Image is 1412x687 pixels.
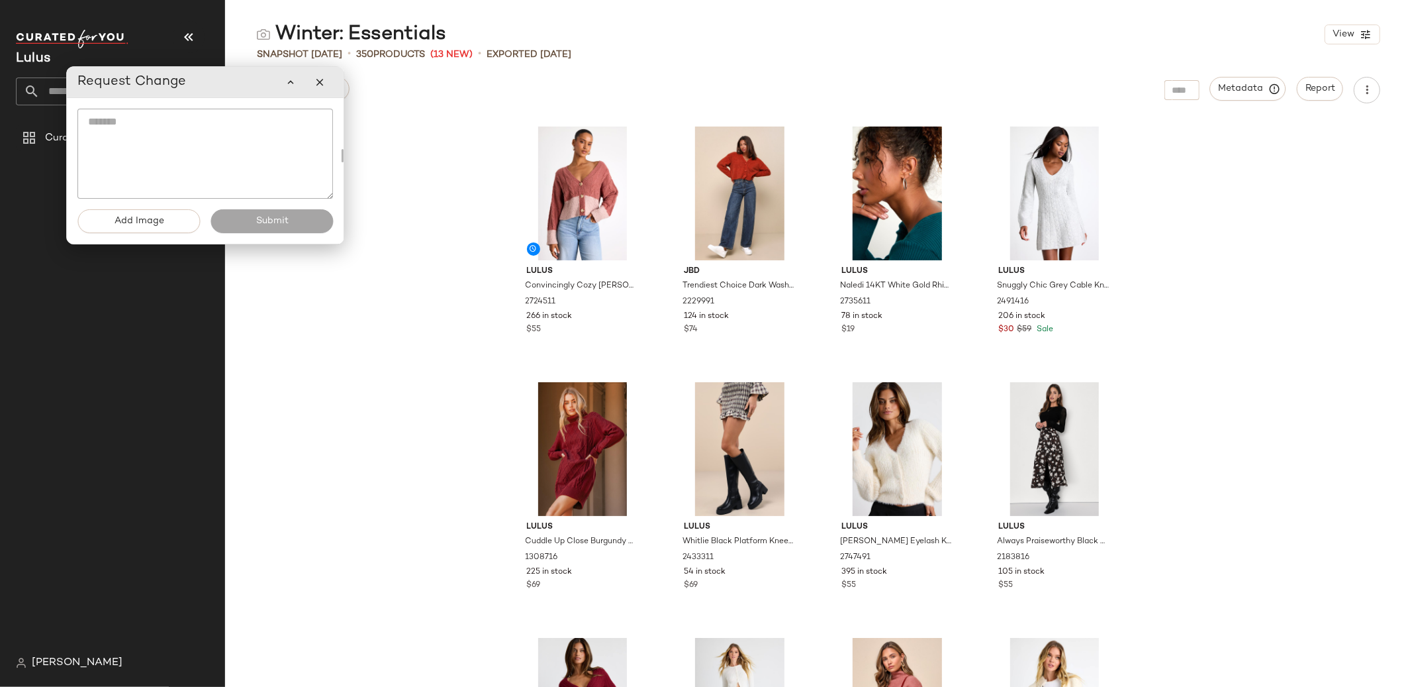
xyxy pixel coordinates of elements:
[16,30,128,48] img: cfy_white_logo.C9jOOHJF.svg
[841,324,855,336] span: $19
[988,382,1121,516] img: 10561341_2183816.jpg
[988,127,1121,260] img: 2491416_2_02_front_Retakes_2025-09-29.jpg
[684,580,698,592] span: $69
[673,127,806,260] img: 10973721_2229991.jpg
[682,536,794,548] span: Whitlie Black Platform Knee-High Boots
[516,127,649,260] img: 2724511_01_hero_2025-09-25.jpg
[841,311,882,323] span: 78 in stock
[684,324,698,336] span: $74
[997,296,1029,308] span: 2491416
[16,52,50,66] span: Current Company Name
[487,48,571,62] p: Exported [DATE]
[356,48,425,62] div: Products
[841,521,953,533] span: Lulus
[1332,29,1354,40] span: View
[684,521,796,533] span: Lulus
[32,655,122,671] span: [PERSON_NAME]
[684,266,796,278] span: Jbd
[527,324,541,336] span: $55
[684,311,729,323] span: 124 in stock
[1210,77,1286,101] button: Metadata
[841,580,856,592] span: $55
[998,311,1045,323] span: 206 in stock
[831,127,964,260] img: 2735611_01_OM_2025-09-15.jpg
[1034,325,1053,334] span: Sale
[998,324,1014,336] span: $30
[16,658,26,668] img: svg%3e
[1297,77,1343,101] button: Report
[257,28,270,41] img: svg%3e
[527,566,573,578] span: 225 in stock
[1017,324,1031,336] span: $59
[840,536,952,548] span: [PERSON_NAME] Eyelash Knit Button-Front Cardigan Sweater
[1325,25,1380,44] button: View
[682,296,714,308] span: 2229991
[526,296,556,308] span: 2724511
[840,296,871,308] span: 2735611
[998,580,1013,592] span: $55
[257,48,342,62] span: Snapshot [DATE]
[841,566,887,578] span: 395 in stock
[997,280,1109,292] span: Snuggly Chic Grey Cable Knit Long Sleeve Sweater Mini Dress
[998,566,1045,578] span: 105 in stock
[356,50,373,60] span: 350
[673,382,806,516] img: 12304881_2433311.jpg
[527,580,541,592] span: $69
[682,280,794,292] span: Trendiest Choice Dark Wash High-Rise Wide-Leg Jeans
[430,48,473,62] span: (13 New)
[840,280,952,292] span: Naledi 14KT White Gold Rhinestone Hoop Earrings
[516,382,649,516] img: 6404781_1308716.jpg
[348,46,351,62] span: •
[45,131,93,146] span: Curations
[526,536,637,548] span: Cuddle Up Close Burgundy Cable Knit Turtleneck Sweater Dress
[527,311,573,323] span: 266 in stock
[257,21,446,48] div: Winter: Essentials
[840,552,871,564] span: 2747491
[998,521,1110,533] span: Lulus
[526,280,637,292] span: Convincingly Cozy [PERSON_NAME] and Pink Cable Knit Boucle Cardigan
[998,266,1110,278] span: Lulus
[1305,83,1335,94] span: Report
[526,552,558,564] span: 1308716
[831,382,964,516] img: 2747491_01_hero_2025-09-26.jpg
[682,552,714,564] span: 2433311
[527,521,639,533] span: Lulus
[478,46,481,62] span: •
[1218,83,1278,95] span: Metadata
[841,266,953,278] span: Lulus
[997,552,1029,564] span: 2183816
[527,266,639,278] span: Lulus
[997,536,1109,548] span: Always Praiseworthy Black Floral Print Midi Skirt
[684,566,726,578] span: 54 in stock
